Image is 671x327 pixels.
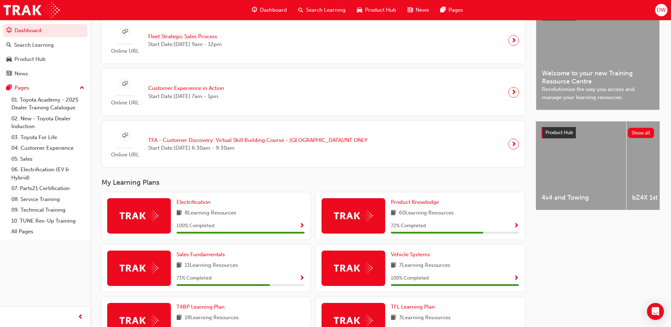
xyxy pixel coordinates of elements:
span: book-icon [391,209,396,218]
img: Trak [120,315,158,326]
span: Dashboard [260,6,287,14]
span: news-icon [6,71,12,77]
button: DashboardSearch LearningProduct HubNews [3,23,87,81]
span: 72 % Completed [391,222,426,230]
span: book-icon [391,314,396,322]
span: 18 Learning Resources [185,314,239,322]
span: book-icon [177,209,182,218]
span: guage-icon [252,6,257,15]
span: search-icon [298,6,303,15]
a: All Pages [8,226,87,237]
span: pages-icon [6,85,12,91]
a: Dashboard [3,24,87,37]
a: Vehicle Systems [391,251,433,259]
a: 08. Service Training [8,194,87,205]
span: 60 Learning Resources [399,209,454,218]
a: Search Learning [3,39,87,52]
span: TFL Learning Plan [391,304,435,310]
a: guage-iconDashboard [246,3,293,17]
button: Show Progress [514,274,519,283]
a: Online URLFleet Strategic Sales ProcessStart Date:[DATE] 9am - 12pm [107,23,519,58]
a: 07. Parts21 Certification [8,183,87,194]
span: Vehicle Systems [391,251,430,258]
span: Start Date: [DATE] 7am - 1pm [148,92,224,101]
button: Pages [3,81,87,94]
span: Fleet Strategic Sales Process [148,33,222,41]
a: Latest NewsShow allWelcome to your new Training Resource CentreRevolutionise the way you access a... [536,3,660,110]
a: Product Knowledge [391,198,442,206]
span: 11 Learning Resources [185,261,238,270]
span: Online URL [107,151,143,159]
span: next-icon [511,35,516,45]
span: up-icon [80,84,85,93]
span: sessionType_ONLINE_URL-icon [122,131,128,140]
a: 05. Sales [8,154,87,165]
span: sessionType_ONLINE_URL-icon [122,80,128,88]
span: car-icon [6,56,12,63]
span: pages-icon [440,6,446,15]
img: Trak [4,2,60,18]
a: Product HubShow all [542,127,654,138]
div: Pages [15,84,29,92]
span: Show Progress [299,223,305,229]
span: Start Date: [DATE] 9am - 12pm [148,40,222,48]
button: Show Progress [299,222,305,230]
span: Customer Experience in Action [148,84,224,92]
span: 100 % Completed [391,274,429,282]
span: car-icon [357,6,362,15]
a: T4BP Learning Plan [177,303,227,311]
span: Product Knowledge [391,199,439,205]
button: Show Progress [299,274,305,283]
span: Welcome to your new Training Resource Centre [542,69,654,85]
img: Trak [334,315,373,326]
span: news-icon [407,6,413,15]
span: Show Progress [514,223,519,229]
span: sessionType_ONLINE_URL-icon [122,28,128,36]
div: Open Intercom Messenger [647,303,664,320]
span: guage-icon [6,28,12,34]
a: 4x4 and Towing [536,121,626,210]
span: Product Hub [545,130,573,136]
img: Trak [120,210,158,221]
img: Trak [334,210,373,221]
span: 4x4 and Towing [542,194,620,202]
span: 8 Learning Resources [185,209,236,218]
span: T4BP Learning Plan [177,304,225,310]
a: 06. Electrification (EV & Hybrid) [8,164,87,183]
span: News [416,6,429,14]
span: book-icon [177,314,182,322]
span: 100 % Completed [177,222,214,230]
span: TFA - Customer Discovery: Virtual Skill Building Course - [GEOGRAPHIC_DATA]/NT ONLY [148,136,368,144]
a: Electrification [177,198,213,206]
span: next-icon [511,87,516,97]
a: 02. New - Toyota Dealer Induction [8,113,87,132]
span: Product Hub [365,6,396,14]
a: Product Hub [3,53,87,66]
span: Search Learning [306,6,346,14]
a: Sales Fundamentals [177,251,228,259]
h3: My Learning Plans [102,178,525,187]
span: Online URL [107,99,143,107]
a: News [3,67,87,80]
div: Search Learning [14,41,54,49]
span: 3 Learning Resources [399,314,451,322]
a: news-iconNews [402,3,435,17]
div: Product Hub [15,55,46,63]
span: next-icon [511,139,516,149]
span: Online URL [107,47,143,55]
a: 10. TUNE Rev-Up Training [8,216,87,226]
span: Start Date: [DATE] 6:30am - 9:30am [148,144,368,152]
a: search-iconSearch Learning [293,3,351,17]
span: Sales Fundamentals [177,251,225,258]
button: Show Progress [514,222,519,230]
span: 7 Learning Resources [399,261,450,270]
a: pages-iconPages [435,3,469,17]
a: car-iconProduct Hub [351,3,402,17]
span: Show Progress [514,275,519,282]
span: Electrification [177,199,210,205]
img: Trak [334,263,373,274]
a: TFL Learning Plan [391,303,438,311]
span: DW [657,6,666,14]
